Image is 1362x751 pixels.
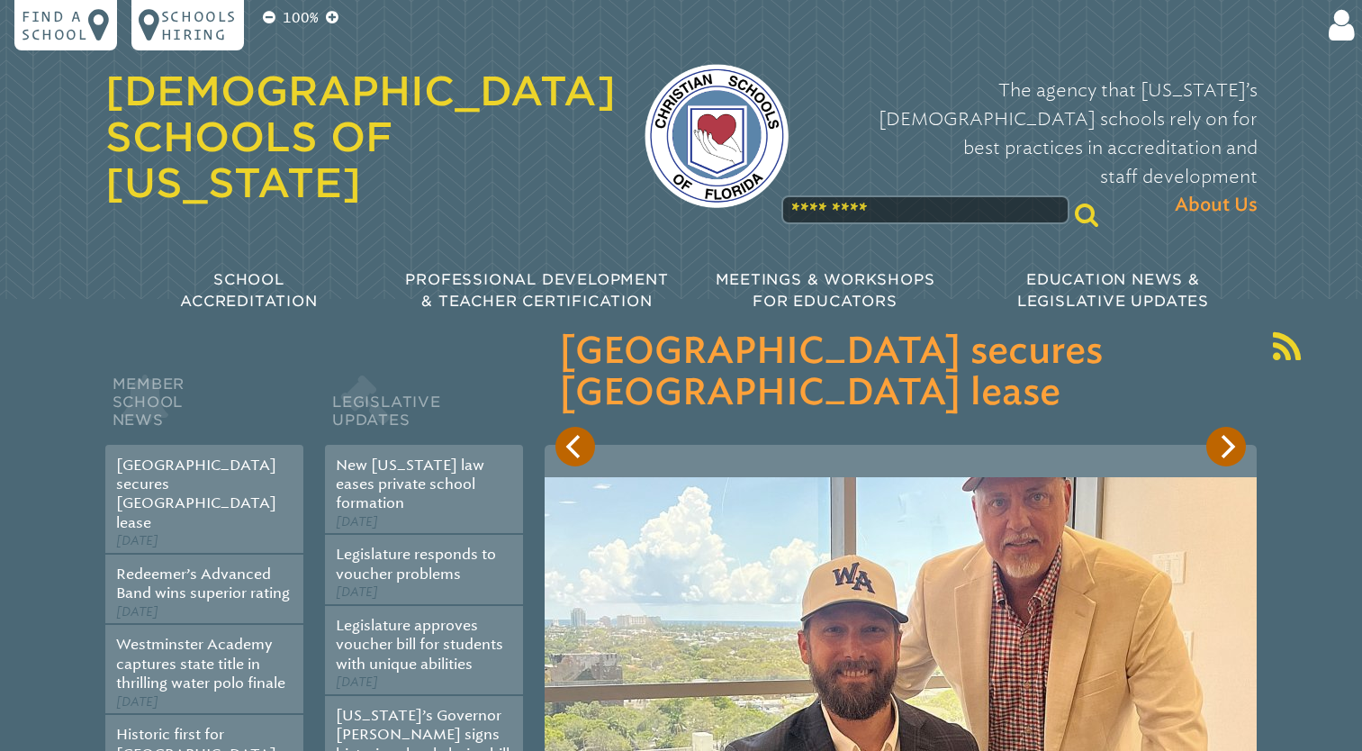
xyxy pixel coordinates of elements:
[1206,427,1246,466] button: Next
[325,371,523,445] h2: Legislative Updates
[336,514,378,529] span: [DATE]
[817,76,1258,220] p: The agency that [US_STATE]’s [DEMOGRAPHIC_DATA] schools rely on for best practices in accreditati...
[1175,191,1258,220] span: About Us
[105,68,616,206] a: [DEMOGRAPHIC_DATA] Schools of [US_STATE]
[180,271,317,310] span: School Accreditation
[336,674,378,690] span: [DATE]
[645,64,789,208] img: csf-logo-web-colors.png
[161,7,237,43] p: Schools Hiring
[716,271,935,310] span: Meetings & Workshops for Educators
[336,617,503,673] a: Legislature approves voucher bill for students with unique abilities
[105,371,303,445] h2: Member School News
[116,533,158,548] span: [DATE]
[116,457,276,531] a: [GEOGRAPHIC_DATA] secures [GEOGRAPHIC_DATA] lease
[336,546,496,582] a: Legislature responds to voucher problems
[116,604,158,620] span: [DATE]
[116,636,285,692] a: Westminster Academy captures state title in thrilling water polo finale
[1017,271,1209,310] span: Education News & Legislative Updates
[405,271,668,310] span: Professional Development & Teacher Certification
[336,584,378,600] span: [DATE]
[559,331,1242,414] h3: [GEOGRAPHIC_DATA] secures [GEOGRAPHIC_DATA] lease
[555,427,595,466] button: Previous
[116,566,290,602] a: Redeemer’s Advanced Band wins superior rating
[279,7,322,29] p: 100%
[336,457,484,512] a: New [US_STATE] law eases private school formation
[22,7,88,43] p: Find a school
[116,694,158,710] span: [DATE]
